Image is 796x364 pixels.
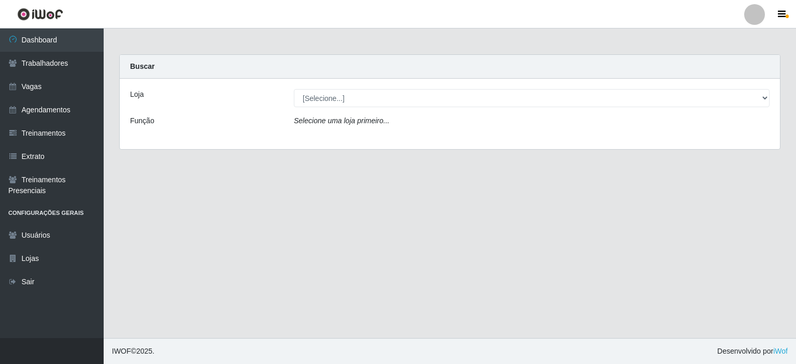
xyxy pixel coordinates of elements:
label: Função [130,115,154,126]
span: IWOF [112,347,131,355]
img: CoreUI Logo [17,8,63,21]
strong: Buscar [130,62,154,70]
label: Loja [130,89,144,100]
a: iWof [773,347,788,355]
span: Desenvolvido por [717,346,788,357]
i: Selecione uma loja primeiro... [294,117,389,125]
span: © 2025 . [112,346,154,357]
